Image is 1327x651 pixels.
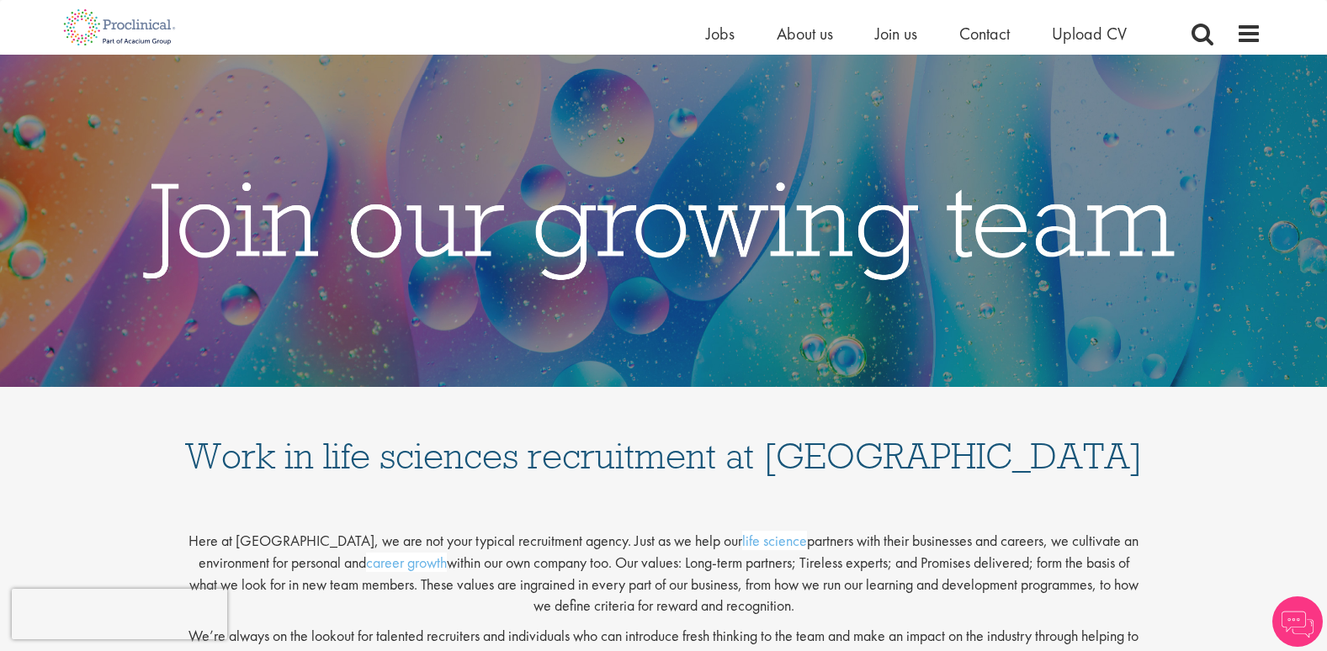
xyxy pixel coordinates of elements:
[1272,596,1323,647] img: Chatbot
[875,23,917,45] a: Join us
[366,553,447,572] a: career growth
[706,23,735,45] a: Jobs
[959,23,1010,45] a: Contact
[184,516,1144,617] p: Here at [GEOGRAPHIC_DATA], we are not your typical recruitment agency. Just as we help our partne...
[777,23,833,45] a: About us
[184,404,1144,474] h1: Work in life sciences recruitment at [GEOGRAPHIC_DATA]
[742,531,807,550] a: life science
[1052,23,1127,45] a: Upload CV
[12,589,227,639] iframe: reCAPTCHA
